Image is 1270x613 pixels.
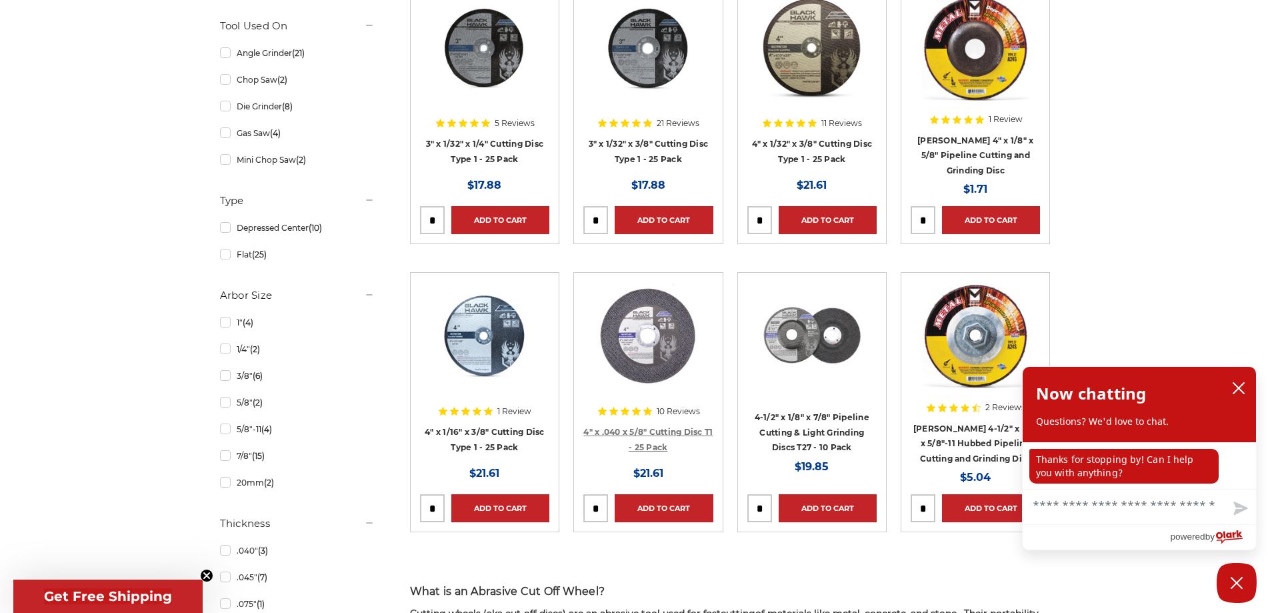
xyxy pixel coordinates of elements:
[497,408,531,416] span: 1 Review
[426,139,544,164] a: 3" x 1/32" x 1/4" Cutting Disc Type 1 - 25 Pack
[1223,494,1256,524] button: Send message
[220,391,375,414] a: 5/8"
[253,371,263,381] span: (6)
[200,569,213,582] button: Close teaser
[1228,378,1249,398] button: close chatbox
[451,494,549,522] a: Add to Cart
[257,599,265,609] span: (1)
[913,424,1038,464] a: [PERSON_NAME] 4-1/2" x 1/8" x 5/8"-11 Hubbed Pipeline Cutting and Grinding Disc
[1036,415,1243,428] p: Questions? We'd love to chat.
[220,338,375,361] a: 1/4"
[583,282,713,412] a: 4 inch cut off wheel for angle grinder
[220,516,375,532] h5: Thickness
[797,179,827,191] span: $21.61
[258,546,268,556] span: (3)
[261,424,272,434] span: (4)
[220,41,375,65] a: Angle Grinder
[252,249,267,259] span: (25)
[911,282,1040,412] a: Mercer 4-1/2" x 1/8" x 5/8"-11 Hubbed Cutting and Light Grinding Wheel
[220,287,375,303] h5: Arbor Size
[747,282,877,412] a: View of Black Hawk's 4 1/2 inch T27 pipeline disc, showing both front and back of the grinding wh...
[917,135,1033,175] a: [PERSON_NAME] 4" x 1/8" x 5/8" Pipeline Cutting and Grinding Disc
[257,572,267,582] span: (7)
[264,478,274,488] span: (2)
[583,427,713,452] a: 4" x .040 x 5/8" Cutting Disc T1 - 25 Pack
[1029,449,1219,484] p: Thanks for stopping by! Can I help you with anything?
[252,451,265,461] span: (15)
[595,282,701,389] img: 4 inch cut off wheel for angle grinder
[589,139,709,164] a: 3" x 1/32" x 3/8" Cutting Disc Type 1 - 25 Pack
[1170,528,1205,545] span: powered
[779,206,877,234] a: Add to Cart
[942,206,1040,234] a: Add to Cart
[220,243,375,266] a: Flat
[420,282,549,412] a: 4" x 1/16" x 3/8" Cutting Disc
[1022,366,1257,550] div: olark chatbox
[220,311,375,334] a: 1"
[1170,525,1256,550] a: Powered by Olark
[657,408,700,416] span: 10 Reviews
[220,216,375,239] a: Depressed Center
[220,364,375,388] a: 3/8"
[220,193,375,209] h5: Type
[469,467,499,480] span: $21.61
[243,318,253,328] span: (4)
[755,412,869,452] a: 4-1/2" x 1/8" x 7/8" Pipeline Cutting & Light Grinding Discs T27 - 10 Pack
[495,119,535,127] span: 5 Reviews
[779,494,877,522] a: Add to Cart
[220,18,375,34] h5: Tool Used On
[220,471,375,494] a: 20mm
[220,539,375,562] a: .040"
[220,95,375,118] a: Die Grinder
[277,75,287,85] span: (2)
[431,282,538,389] img: 4" x 1/16" x 3/8" Cutting Disc
[13,580,203,613] div: Get Free ShippingClose teaser
[425,427,545,452] a: 4" x 1/16" x 3/8" Cutting Disc Type 1 - 25 Pack
[220,444,375,468] a: 7/8"
[270,128,281,138] span: (4)
[657,119,699,127] span: 21 Reviews
[1217,563,1257,603] button: Close Chatbox
[615,206,713,234] a: Add to Cart
[821,119,862,127] span: 11 Reviews
[467,179,501,191] span: $17.88
[309,223,322,233] span: (10)
[44,588,172,604] span: Get Free Shipping
[942,494,1040,522] a: Add to Cart
[615,494,713,522] a: Add to Cart
[752,139,873,164] a: 4" x 1/32" x 3/8" Cutting Disc Type 1 - 25 Pack
[220,68,375,91] a: Chop Saw
[963,183,987,195] span: $1.71
[631,179,665,191] span: $17.88
[759,282,865,389] img: View of Black Hawk's 4 1/2 inch T27 pipeline disc, showing both front and back of the grinding wh...
[220,418,375,441] a: 5/8"-11
[633,467,663,480] span: $21.61
[410,585,605,598] span: What is an Abrasive Cut Off Wheel?
[292,48,305,58] span: (21)
[220,566,375,589] a: .045"
[795,460,829,473] span: $19.85
[451,206,549,234] a: Add to Cart
[253,398,263,408] span: (2)
[1205,528,1215,545] span: by
[282,101,293,111] span: (8)
[960,471,991,484] span: $5.04
[220,121,375,145] a: Gas Saw
[250,344,260,354] span: (2)
[220,148,375,171] a: Mini Chop Saw
[1036,380,1146,407] h2: Now chatting
[296,155,306,165] span: (2)
[1023,442,1256,489] div: chat
[922,282,1029,389] img: Mercer 4-1/2" x 1/8" x 5/8"-11 Hubbed Cutting and Light Grinding Wheel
